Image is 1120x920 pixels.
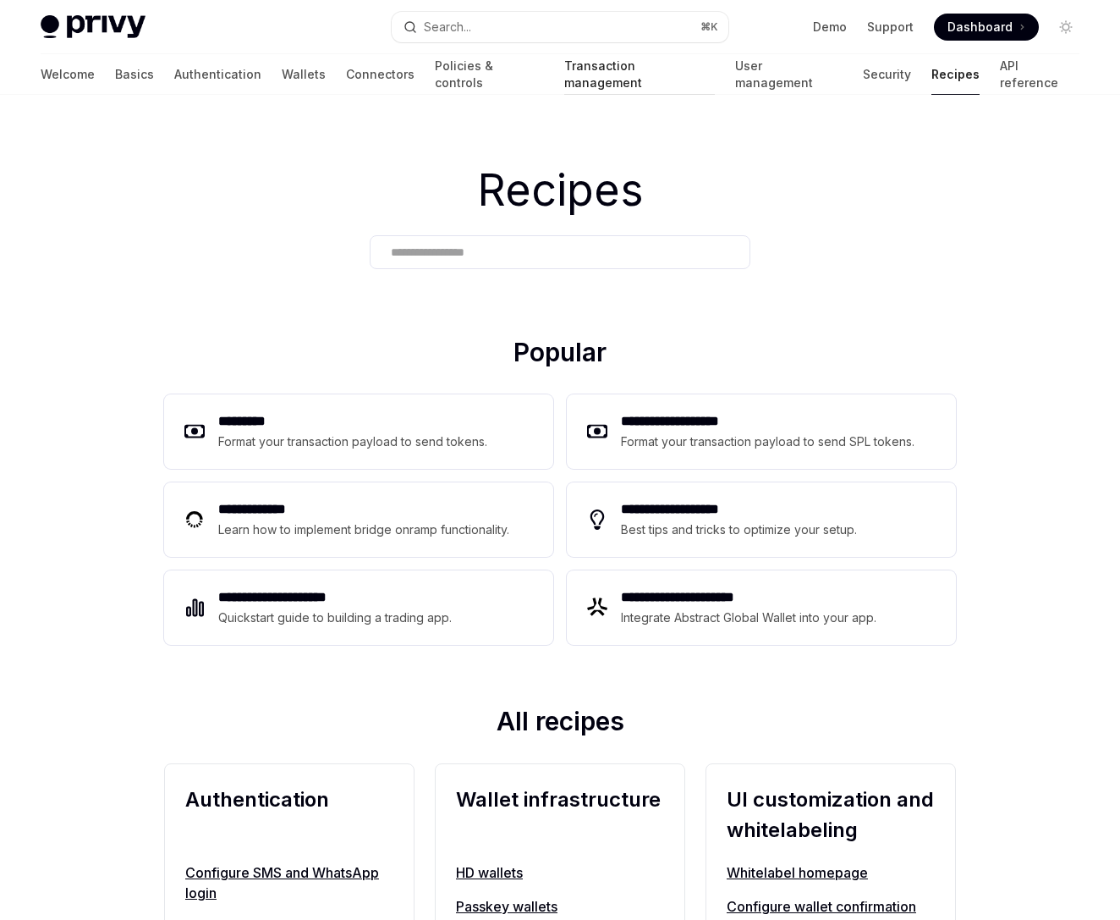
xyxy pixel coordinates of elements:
div: Quickstart guide to building a trading app. [218,608,453,628]
a: Wallets [282,54,326,95]
span: ⌘ K [700,20,718,34]
a: User management [735,54,843,95]
a: Authentication [174,54,261,95]
a: **** **** ***Learn how to implement bridge onramp functionality. [164,482,553,557]
div: Best tips and tricks to optimize your setup. [621,520,859,540]
span: Dashboard [947,19,1013,36]
a: Recipes [931,54,980,95]
h2: Authentication [185,785,393,846]
a: Security [863,54,911,95]
a: Passkey wallets [456,896,664,917]
a: Configure SMS and WhatsApp login [185,862,393,903]
h2: All recipes [164,706,956,743]
h2: UI customization and whitelabeling [727,785,935,846]
a: **** ****Format your transaction payload to send tokens. [164,394,553,469]
img: light logo [41,15,145,39]
a: Demo [813,19,847,36]
a: Connectors [346,54,415,95]
a: Policies & controls [435,54,544,95]
button: Toggle dark mode [1052,14,1079,41]
h2: Wallet infrastructure [456,785,664,846]
a: Welcome [41,54,95,95]
a: Whitelabel homepage [727,862,935,883]
button: Search...⌘K [392,12,729,42]
div: Integrate Abstract Global Wallet into your app. [621,608,878,628]
div: Format your transaction payload to send SPL tokens. [621,432,916,452]
a: HD wallets [456,862,664,883]
div: Format your transaction payload to send tokens. [218,432,488,452]
a: API reference [1000,54,1079,95]
a: Basics [115,54,154,95]
div: Search... [424,17,471,37]
a: Dashboard [934,14,1039,41]
div: Learn how to implement bridge onramp functionality. [218,520,514,540]
h2: Popular [164,337,956,374]
a: Transaction management [564,54,715,95]
a: Support [867,19,914,36]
